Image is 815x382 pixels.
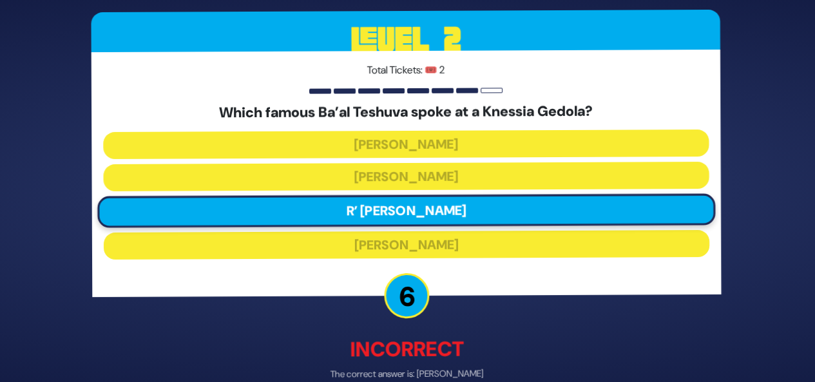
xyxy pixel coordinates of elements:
[93,334,722,365] p: Incorrect
[93,11,722,69] h3: Level 2
[105,62,711,78] p: Total Tickets: 🎟️ 2
[93,368,722,381] p: The correct answer is: [PERSON_NAME]
[105,131,711,158] button: [PERSON_NAME]
[99,195,716,227] button: R’ [PERSON_NAME]
[385,274,430,319] p: 6
[105,232,711,259] button: [PERSON_NAME]
[105,104,711,120] h5: Which famous Ba’al Teshuva spoke at a Knessia Gedola?
[105,164,711,191] button: [PERSON_NAME]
